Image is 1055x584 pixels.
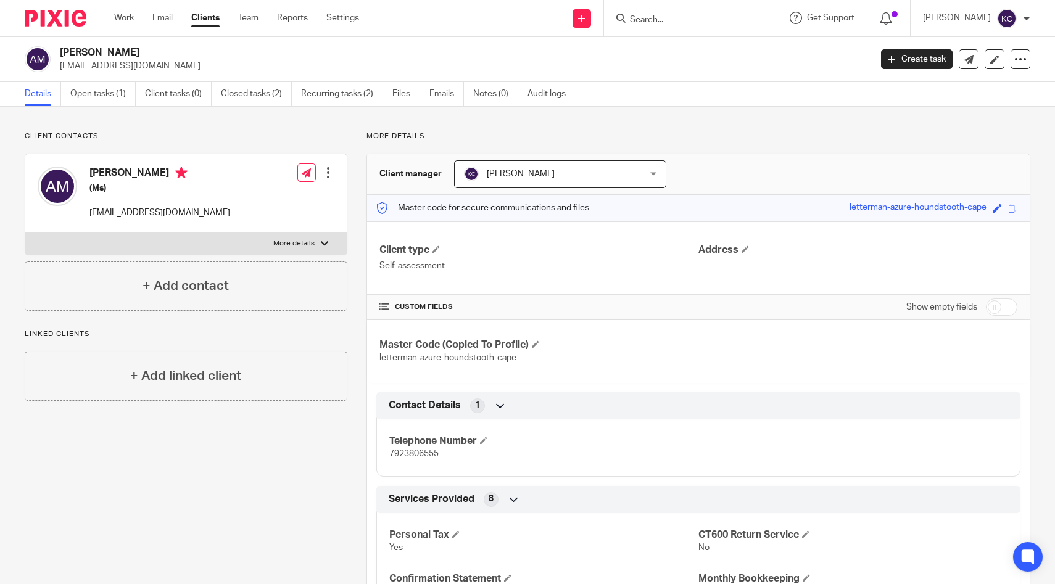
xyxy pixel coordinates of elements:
[191,12,220,24] a: Clients
[379,339,698,352] h4: Master Code (Copied To Profile)
[114,12,134,24] a: Work
[221,82,292,106] a: Closed tasks (2)
[389,493,474,506] span: Services Provided
[487,170,555,178] span: [PERSON_NAME]
[326,12,359,24] a: Settings
[379,244,698,257] h4: Client type
[238,12,259,24] a: Team
[906,301,977,313] label: Show empty fields
[145,82,212,106] a: Client tasks (0)
[25,131,347,141] p: Client contacts
[629,15,740,26] input: Search
[698,244,1017,257] h4: Address
[301,82,383,106] a: Recurring tasks (2)
[70,82,136,106] a: Open tasks (1)
[366,131,1030,141] p: More details
[923,12,991,24] p: [PERSON_NAME]
[273,239,315,249] p: More details
[464,167,479,181] img: svg%3E
[379,353,516,362] span: letterman-azure-houndstooth-cape
[60,46,702,59] h2: [PERSON_NAME]
[175,167,188,179] i: Primary
[389,450,439,458] span: 7923806555
[379,302,698,312] h4: CUSTOM FIELDS
[143,276,229,295] h4: + Add contact
[389,543,403,552] span: Yes
[379,260,698,272] p: Self-assessment
[379,168,442,180] h3: Client manager
[489,493,494,505] span: 8
[475,400,480,412] span: 1
[429,82,464,106] a: Emails
[850,201,987,215] div: letterman-azure-houndstooth-cape
[997,9,1017,28] img: svg%3E
[89,182,230,194] h5: (Ms)
[277,12,308,24] a: Reports
[25,10,86,27] img: Pixie
[473,82,518,106] a: Notes (0)
[89,167,230,182] h4: [PERSON_NAME]
[389,435,698,448] h4: Telephone Number
[152,12,173,24] a: Email
[38,167,77,206] img: svg%3E
[25,46,51,72] img: svg%3E
[698,528,1007,541] h4: CT600 Return Service
[698,543,710,552] span: No
[392,82,420,106] a: Files
[807,14,854,22] span: Get Support
[376,202,589,214] p: Master code for secure communications and files
[881,49,953,69] a: Create task
[60,60,863,72] p: [EMAIL_ADDRESS][DOMAIN_NAME]
[25,329,347,339] p: Linked clients
[389,399,461,412] span: Contact Details
[89,207,230,219] p: [EMAIL_ADDRESS][DOMAIN_NAME]
[389,528,698,541] h4: Personal Tax
[527,82,575,106] a: Audit logs
[25,82,61,106] a: Details
[130,366,241,385] h4: + Add linked client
